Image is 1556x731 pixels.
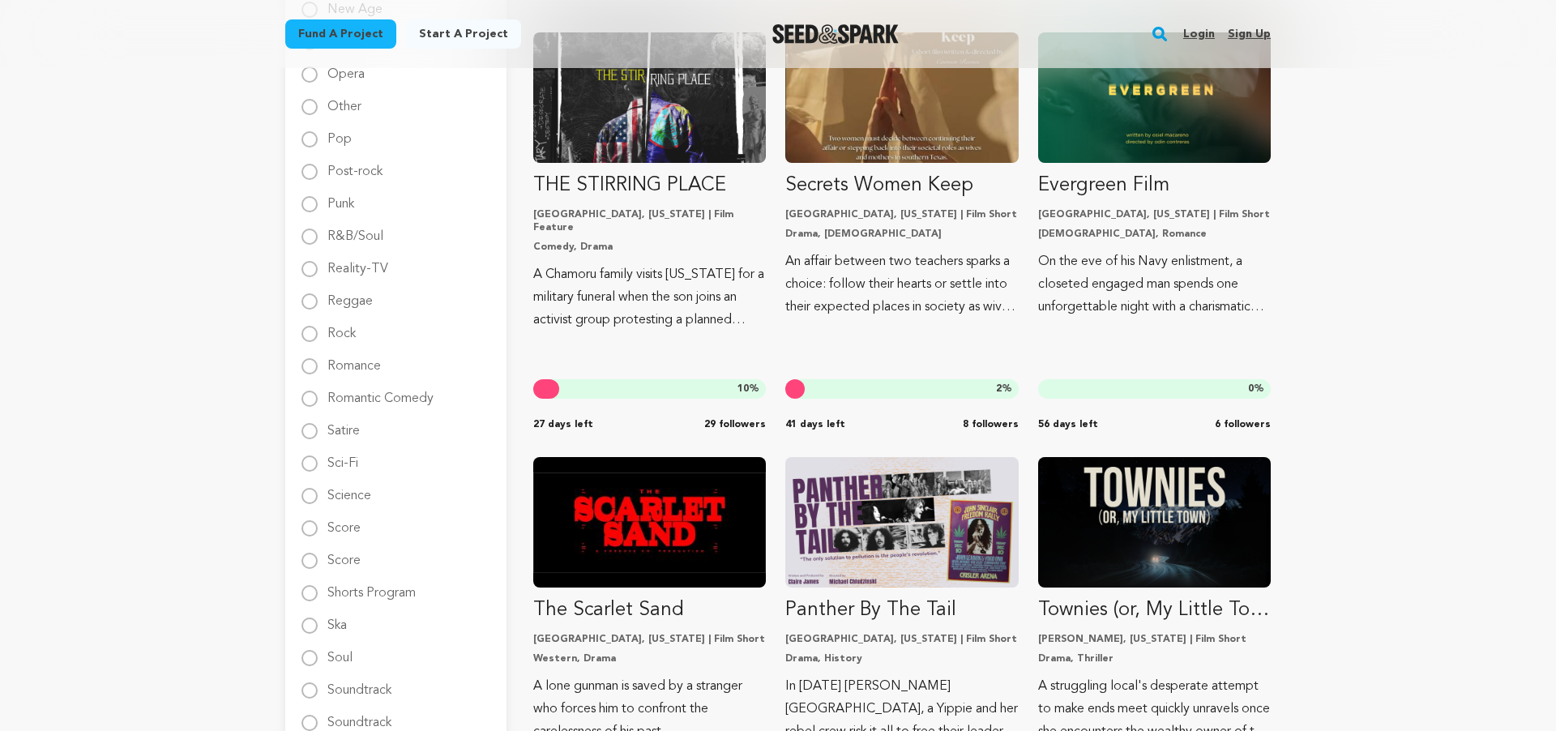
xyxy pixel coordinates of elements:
[785,32,1018,318] a: Fund Secrets Women Keep
[285,19,396,49] a: Fund a project
[785,597,1018,623] p: Panther By The Tail
[327,120,352,146] label: Pop
[1248,384,1254,394] span: 0
[1183,21,1215,47] a: Login
[1038,32,1271,318] a: Fund Evergreen Film
[327,282,373,308] label: Reggae
[327,250,388,276] label: Reality-TV
[327,477,371,502] label: Science
[785,418,845,431] span: 41 days left
[533,241,766,254] p: Comedy, Drama
[1038,228,1271,241] p: [DEMOGRAPHIC_DATA], Romance
[327,444,358,470] label: Sci-Fi
[1215,418,1271,431] span: 6 followers
[327,671,391,697] label: Soundtrack
[772,24,900,44] a: Seed&Spark Homepage
[327,314,356,340] label: Rock
[533,633,766,646] p: [GEOGRAPHIC_DATA], [US_STATE] | Film Short
[533,32,766,331] a: Fund THE STIRRING PLACE
[327,703,391,729] label: Soundtrack
[785,208,1018,221] p: [GEOGRAPHIC_DATA], [US_STATE] | Film Short
[704,418,766,431] span: 29 followers
[327,55,365,81] label: Opera
[327,185,354,211] label: Punk
[533,173,766,199] p: THE STIRRING PLACE
[1038,597,1271,623] p: Townies (or, My Little Town)
[327,88,361,113] label: Other
[327,509,361,535] label: Score
[406,19,521,49] a: Start a project
[737,384,749,394] span: 10
[785,228,1018,241] p: Drama, [DEMOGRAPHIC_DATA]
[533,418,593,431] span: 27 days left
[963,418,1019,431] span: 8 followers
[772,24,900,44] img: Seed&Spark Logo Dark Mode
[533,263,766,331] p: A Chamoru family visits [US_STATE] for a military funeral when the son joins an activist group pr...
[1038,652,1271,665] p: Drama, Thriller
[1038,173,1271,199] p: Evergreen Film
[1228,21,1271,47] a: Sign up
[1038,250,1271,318] p: On the eve of his Navy enlistment, a closeted engaged man spends one unforgettable night with a c...
[1038,208,1271,221] p: [GEOGRAPHIC_DATA], [US_STATE] | Film Short
[996,384,1002,394] span: 2
[737,383,759,395] span: %
[533,652,766,665] p: Western, Drama
[785,652,1018,665] p: Drama, History
[1038,418,1098,431] span: 56 days left
[327,217,383,243] label: R&B/Soul
[1038,633,1271,646] p: [PERSON_NAME], [US_STATE] | Film Short
[327,574,416,600] label: Shorts Program
[327,606,347,632] label: Ska
[327,639,353,665] label: Soul
[996,383,1012,395] span: %
[327,152,383,178] label: Post-rock
[327,347,381,373] label: Romance
[785,173,1018,199] p: Secrets Women Keep
[1248,383,1264,395] span: %
[327,379,434,405] label: Romantic Comedy
[327,541,361,567] label: Score
[533,597,766,623] p: The Scarlet Sand
[533,208,766,234] p: [GEOGRAPHIC_DATA], [US_STATE] | Film Feature
[785,250,1018,318] p: An affair between two teachers sparks a choice: follow their hearts or settle into their expected...
[327,412,360,438] label: Satire
[785,633,1018,646] p: [GEOGRAPHIC_DATA], [US_STATE] | Film Short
